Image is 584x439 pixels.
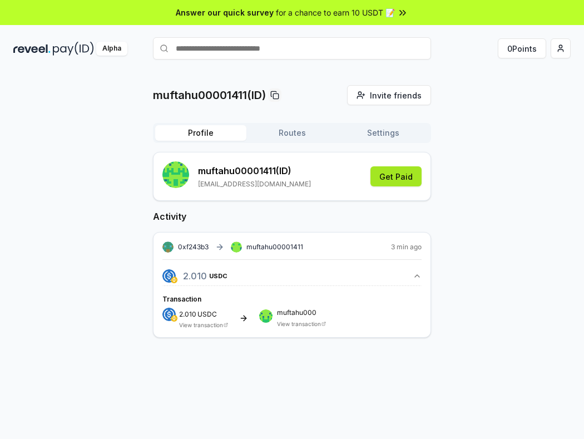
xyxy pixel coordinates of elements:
p: [EMAIL_ADDRESS][DOMAIN_NAME] [198,180,311,189]
span: USDC [197,311,217,318]
div: 2.010USDC [162,285,422,328]
button: Invite friends [347,85,431,105]
p: muftahu00001411(ID) [153,87,266,103]
img: reveel_dark [13,42,51,56]
div: Alpha [96,42,127,56]
span: 2.010 [179,310,196,318]
img: logo.png [171,315,177,322]
span: Invite friends [370,90,422,101]
span: Answer our quick survey [176,7,274,18]
span: 0xf243b3 [178,243,209,251]
a: View transaction [179,322,223,328]
span: for a chance to earn 10 USDT 📝 [276,7,395,18]
img: logo.png [162,269,176,283]
button: Settings [338,125,429,141]
button: 2.010USDC [162,267,422,285]
img: pay_id [53,42,94,56]
a: View transaction [277,320,321,327]
button: Profile [155,125,246,141]
h2: Activity [153,210,431,223]
button: 0Points [498,38,546,58]
img: logo.png [162,308,176,321]
span: muftahu00001411 [246,243,303,251]
button: Get Paid [370,166,422,186]
span: 3 min ago [391,243,422,251]
span: muftahu000 [277,309,326,316]
img: logo.png [171,277,177,283]
p: muftahu00001411 (ID) [198,164,311,177]
span: Transaction [162,295,201,303]
button: Routes [246,125,338,141]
